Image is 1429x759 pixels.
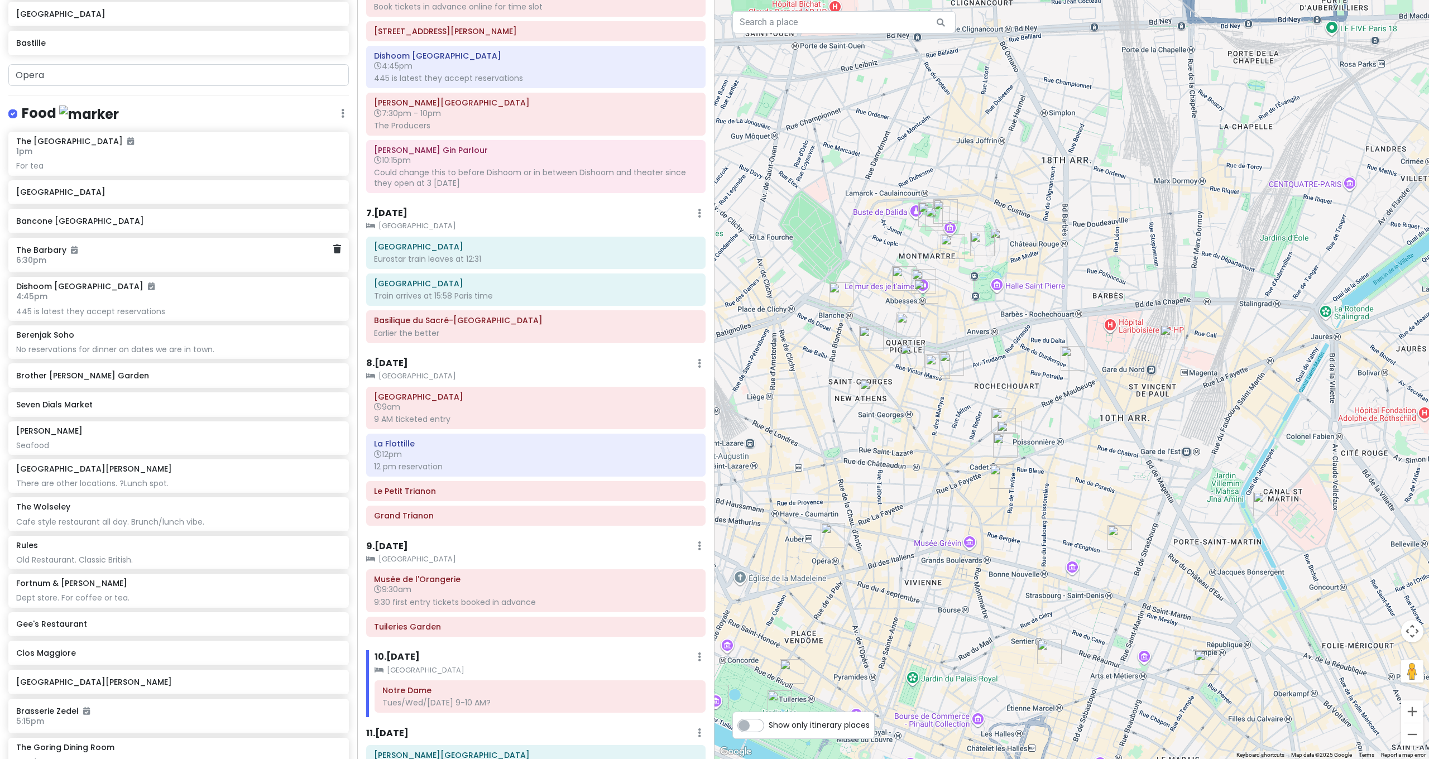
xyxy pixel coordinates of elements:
[1236,751,1284,759] button: Keyboard shortcuts
[374,574,698,584] h6: Musée de l'Orangerie
[16,291,47,302] span: 4:45pm
[366,728,409,739] h6: 11 . [DATE]
[912,269,936,294] div: The Wall of "I love you"
[374,26,698,36] h6: 10 Downing St
[704,685,729,709] div: Musée de l'Orangerie
[375,651,420,663] h6: 10 . [DATE]
[16,578,127,588] h6: Fortnum & [PERSON_NAME]
[1401,620,1423,642] button: Map camera controls
[16,38,341,48] h6: Bastille
[374,242,698,252] h6: Saint Pancras Station
[993,433,1018,458] div: Wine Therapy Bar à Vins & Bistrot Paris 9
[374,439,698,449] h6: La Flottille
[16,9,341,19] h6: [GEOGRAPHIC_DATA]
[374,145,698,155] h6: Mr Fogg's Gin Parlour
[374,98,698,108] h6: Garrick Theatre
[821,523,845,547] div: Palais Garnier
[918,202,943,227] div: Rue de l'Abreuvoir
[16,742,114,752] h6: The Goring Dining Room
[1160,325,1185,349] div: Gare du Nord
[375,665,706,676] small: [GEOGRAPHIC_DATA]
[769,719,870,731] span: Show only itinerary places
[717,744,754,759] a: Open this area in Google Maps (opens a new window)
[374,60,413,71] span: 4:45pm
[59,105,119,123] img: marker
[374,328,698,338] div: Earlier the better
[374,622,698,632] h6: Tuileries Garden
[926,354,950,379] div: Le Pantruche
[16,619,341,629] h6: Gee's Restaurant
[768,690,792,715] div: Tuileries Garden
[374,414,698,424] div: 9 AM ticketed entry
[374,278,698,289] h6: Gare du Nord
[366,220,706,232] small: [GEOGRAPHIC_DATA]
[366,358,408,369] h6: 8 . [DATE]
[22,104,119,123] h4: Food
[1107,525,1132,550] div: Le Syndicat
[333,242,341,257] a: Delete place
[1291,752,1352,758] span: Map data ©2025 Google
[16,426,83,436] h6: [PERSON_NAME]
[374,511,698,521] h6: Grand Trianon
[859,326,884,350] div: Pink Mamma
[16,677,341,687] h6: [GEOGRAPHIC_DATA][PERSON_NAME]
[16,281,155,291] h6: Dishoom [GEOGRAPHIC_DATA]
[83,707,90,715] i: Added to itinerary
[717,744,754,759] img: Google
[1061,346,1085,371] div: Brasserie Bellanger
[16,555,341,565] div: Old Restaurant. Classic British.
[900,344,925,368] div: Rue Frochot
[16,540,38,550] h6: Rules
[16,306,341,316] div: 445 is latest they accept reservations
[127,137,134,145] i: Added to itinerary
[991,408,1016,433] div: Daldali
[374,462,698,472] div: 12 pm reservation
[16,593,341,603] div: Dept store. For coffee or tea.
[374,392,698,402] h6: Palace of Versailles
[896,313,921,337] div: Bouillon Pigalle
[16,161,341,171] div: For tea
[16,517,341,527] div: Cafe style restaurant all day. Brunch/lunch vibe.
[374,121,698,131] div: The Producers
[1381,752,1426,758] a: Report a map error
[892,266,917,291] div: Le vrai Paris
[374,486,698,496] h6: Le Petit Trianon
[148,282,155,290] i: Added to itinerary
[997,421,1022,445] div: Hôtel Maison Mère
[970,232,995,256] div: Basilique du Sacré-Cœur de Montmartre
[1037,640,1062,664] div: Experimental Cocktail Club
[8,64,349,87] input: + Add place or address
[829,282,853,307] div: Moulin Rouge
[374,597,698,607] div: 9:30 first entry tickets booked in advance
[1195,650,1219,675] div: La Bonbonnette Bar a Vin
[366,554,706,565] small: [GEOGRAPHIC_DATA]
[16,245,333,255] h6: The Barbary
[366,541,408,553] h6: 9 . [DATE]
[16,464,172,474] h6: [GEOGRAPHIC_DATA][PERSON_NAME]
[374,108,441,119] span: 7:30pm - 10pm
[374,167,698,188] div: Could change this to before Dishoom or in between Dishoom and theater since they open at 3 [DATE]
[16,706,341,716] h6: Brasserie Zedel
[16,371,341,381] h6: Brother [PERSON_NAME] Garden
[780,659,804,684] div: Angelina
[926,206,950,231] div: La Maison Rose
[382,698,698,708] div: Tues/Wed/[DATE] 9-10 AM?
[366,208,407,219] h6: 7 . [DATE]
[374,584,411,595] span: 9:30am
[16,330,74,340] h6: Berenjak Soho
[16,254,46,266] span: 6:30pm
[366,371,706,382] small: [GEOGRAPHIC_DATA]
[16,648,341,658] h6: Clos Maggiore
[1401,700,1423,723] button: Zoom in
[16,400,341,410] h6: Seven Dials Market
[374,401,400,412] span: 9am
[16,146,32,157] span: 1pm
[860,379,884,403] div: Les Canailles
[16,502,70,512] h6: The Wolseley
[382,685,698,695] h6: Notre Dame
[16,136,134,146] h6: The [GEOGRAPHIC_DATA]
[374,315,698,325] h6: Basilique du Sacré-Cœur de Montmartre
[933,199,958,224] div: Clos Montmartre
[16,344,341,354] div: No reservations for dinner on dates we are in town.
[16,478,341,488] div: There are other locations. ?Lunch spot.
